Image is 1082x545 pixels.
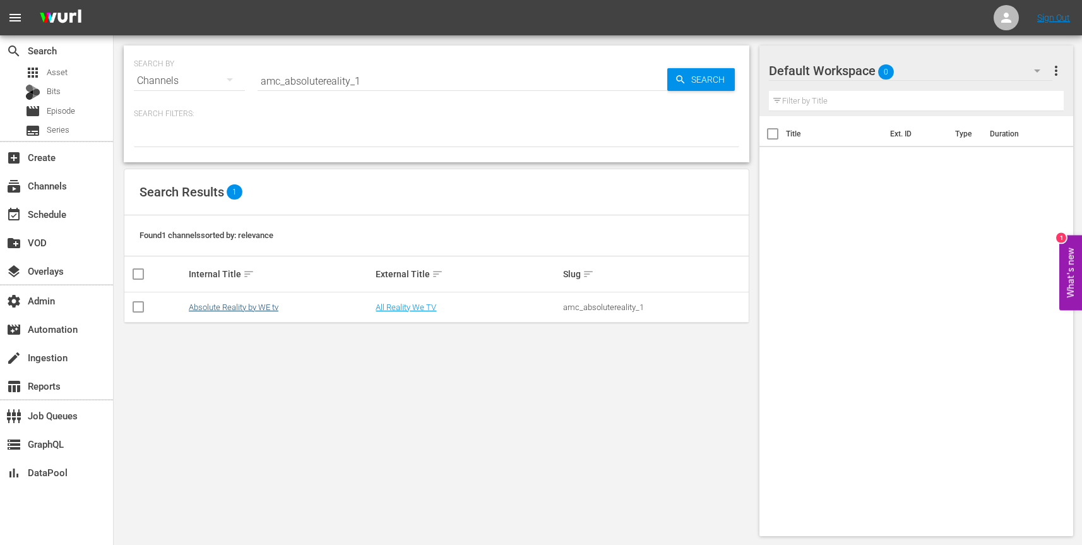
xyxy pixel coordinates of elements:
span: Search [686,68,735,91]
span: Episode [47,105,75,117]
span: Asset [25,65,40,80]
span: 0 [878,59,894,85]
span: Channels [6,179,21,194]
div: External Title [376,267,559,282]
p: Search Filters: [134,109,739,119]
span: Create [6,150,21,165]
span: DataPool [6,465,21,481]
div: Bits [25,85,40,100]
th: Title [786,116,883,152]
span: sort [432,268,443,280]
th: Type [948,116,982,152]
button: more_vert [1049,56,1064,86]
div: 1 [1056,232,1066,243]
span: sort [243,268,254,280]
span: Schedule [6,207,21,222]
span: Series [47,124,69,136]
th: Ext. ID [883,116,948,152]
span: Overlays [6,264,21,279]
span: VOD [6,236,21,251]
span: Automation [6,322,21,337]
div: Slug [563,267,747,282]
span: GraphQL [6,437,21,452]
th: Duration [982,116,1058,152]
span: Asset [47,66,68,79]
a: Absolute Reality by WE tv [189,302,278,312]
div: Default Workspace [769,53,1052,88]
span: Search [6,44,21,59]
span: 1 [227,184,242,200]
span: Bits [47,85,61,98]
a: Sign Out [1037,13,1070,23]
div: amc_absolutereality_1 [563,302,747,312]
span: more_vert [1049,63,1064,78]
span: Reports [6,379,21,394]
span: Search Results [140,184,224,200]
button: Search [667,68,735,91]
span: Ingestion [6,350,21,366]
div: Channels [134,63,245,99]
a: All Reality We TV [376,302,436,312]
span: menu [8,10,23,25]
span: Found 1 channels sorted by: relevance [140,231,273,240]
span: Episode [25,104,40,119]
span: sort [583,268,594,280]
div: Internal Title [189,267,372,282]
button: Open Feedback Widget [1059,235,1082,310]
img: ans4CAIJ8jUAAAAAAAAAAAAAAAAAAAAAAAAgQb4GAAAAAAAAAAAAAAAAAAAAAAAAJMjXAAAAAAAAAAAAAAAAAAAAAAAAgAT5G... [30,3,91,33]
span: Series [25,123,40,138]
span: Admin [6,294,21,309]
span: Job Queues [6,409,21,424]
